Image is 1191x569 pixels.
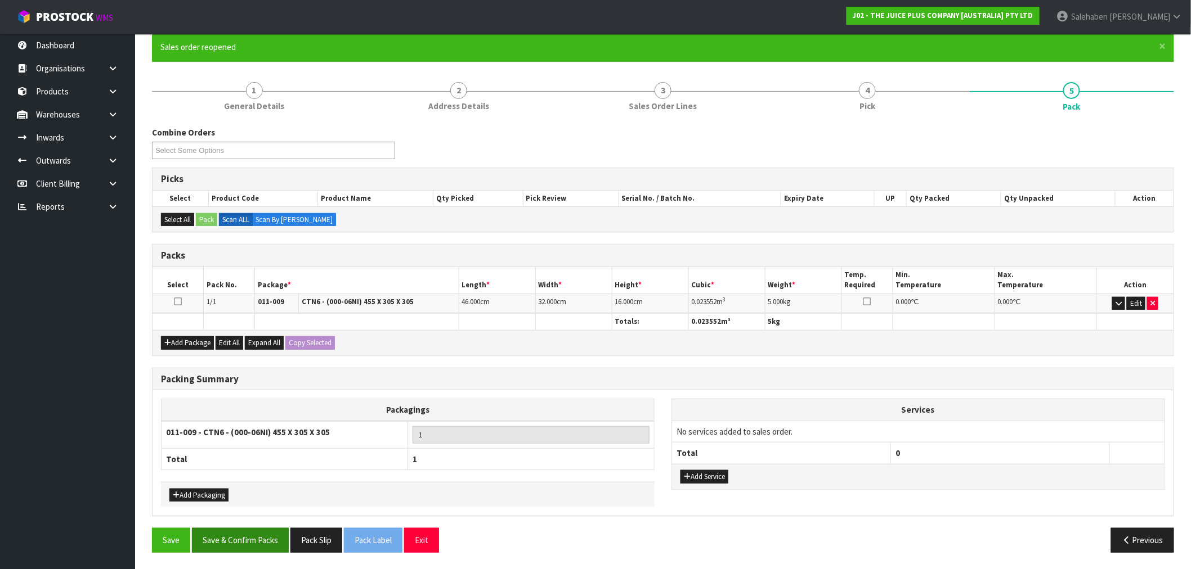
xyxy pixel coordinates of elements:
td: No services added to sales order. [672,421,1165,442]
th: Temp. Required [841,267,893,293]
strong: CTN6 - (000-06NI) 455 X 305 X 305 [302,297,414,306]
span: × [1159,38,1166,54]
span: 0 [896,448,900,458]
th: Services [672,399,1165,421]
th: Action [1097,267,1174,293]
span: 1/1 [207,297,216,306]
span: 0.000 [896,297,911,306]
button: Previous [1111,528,1174,552]
th: m³ [688,314,765,330]
span: Pack [1063,101,1081,112]
button: Add Service [680,470,728,484]
strong: 011-009 - CTN6 - (000-06NI) 455 X 305 X 305 [166,427,330,437]
th: Min. Temperature [893,267,995,293]
button: Add Packaging [169,489,229,502]
span: Address Details [428,100,489,112]
th: Product Name [318,191,433,206]
span: 16.000 [615,297,634,306]
sup: 3 [723,296,726,303]
button: Edit All [216,336,243,350]
span: Pack [152,118,1174,561]
th: Action [1116,191,1174,206]
th: Length [459,267,535,293]
th: Qty Picked [433,191,523,206]
th: Packagings [162,399,655,421]
label: Scan ALL [219,213,253,227]
td: cm [535,293,612,313]
label: Scan By [PERSON_NAME] [252,213,336,227]
h3: Packing Summary [161,374,1165,385]
span: [PERSON_NAME] [1109,11,1170,22]
th: Package [254,267,459,293]
td: ℃ [893,293,995,313]
span: 0.023552 [692,317,722,326]
span: 46.000 [462,297,481,306]
th: kg [765,314,841,330]
span: General Details [224,100,284,112]
strong: 011-009 [258,297,284,306]
td: kg [765,293,841,313]
a: J02 - THE JUICE PLUS COMPANY [AUSTRALIA] PTY LTD [847,7,1040,25]
span: 1 [413,454,417,464]
button: Exit [404,528,439,552]
td: ℃ [995,293,1096,313]
button: Select All [161,213,194,227]
span: 5.000 [768,297,783,306]
th: Pack No. [204,267,255,293]
th: Product Code [208,191,318,206]
th: Serial No. / Batch No. [619,191,781,206]
button: Edit [1127,297,1145,310]
th: Total [672,442,891,464]
button: Copy Selected [285,336,335,350]
span: Expand All [248,338,280,347]
th: Select [153,191,208,206]
button: Save [152,528,190,552]
h3: Picks [161,174,1165,184]
span: Sales order reopened [160,42,236,52]
th: Expiry Date [781,191,875,206]
span: Pick [859,100,875,112]
button: Add Package [161,336,214,350]
button: Save & Confirm Packs [192,528,289,552]
th: Qty Packed [907,191,1001,206]
th: Totals: [612,314,688,330]
span: 3 [655,82,671,99]
button: Pack [196,213,217,227]
label: Combine Orders [152,127,215,138]
th: Max. Temperature [995,267,1096,293]
th: Pick Review [523,191,619,206]
span: 0.000 [998,297,1013,306]
span: ProStock [36,10,93,24]
th: Width [535,267,612,293]
th: Height [612,267,688,293]
button: Pack Label [344,528,402,552]
span: 1 [246,82,263,99]
th: Select [153,267,204,293]
button: Expand All [245,336,284,350]
span: 5 [768,317,772,326]
td: m [688,293,765,313]
span: 4 [859,82,876,99]
th: Weight [765,267,841,293]
span: 2 [450,82,467,99]
th: Cubic [688,267,765,293]
td: cm [612,293,688,313]
button: Pack Slip [290,528,342,552]
span: 32.000 [539,297,557,306]
strong: J02 - THE JUICE PLUS COMPANY [AUSTRALIA] PTY LTD [853,11,1033,20]
span: 0.023552 [692,297,717,306]
th: Total [162,448,408,469]
h3: Packs [161,250,1165,261]
span: Salehaben [1071,11,1108,22]
th: UP [875,191,907,206]
small: WMS [96,12,113,23]
td: cm [459,293,535,313]
span: Sales Order Lines [629,100,697,112]
span: 5 [1063,82,1080,99]
img: cube-alt.png [17,10,31,24]
th: Qty Unpacked [1001,191,1116,206]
